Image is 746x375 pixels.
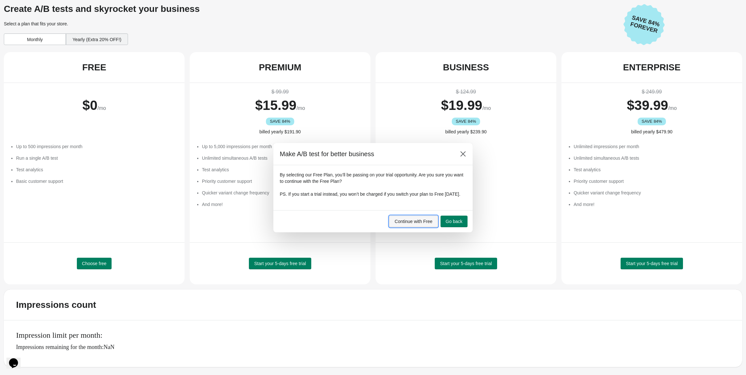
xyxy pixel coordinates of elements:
[280,172,466,184] p: By selecting our Free Plan, you’ll be passing on your trial opportunity. Are you sure you want to...
[389,216,438,227] button: Continue with Free
[395,219,432,224] span: Continue with Free
[6,349,27,369] iframe: chat widget
[446,219,462,224] span: Go back
[280,191,466,197] p: PS. If you start a trial instead, you won’t be charged if you switch your plan to Free [DATE].
[441,216,468,227] button: Go back
[280,149,451,158] h2: Make A/B test for better business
